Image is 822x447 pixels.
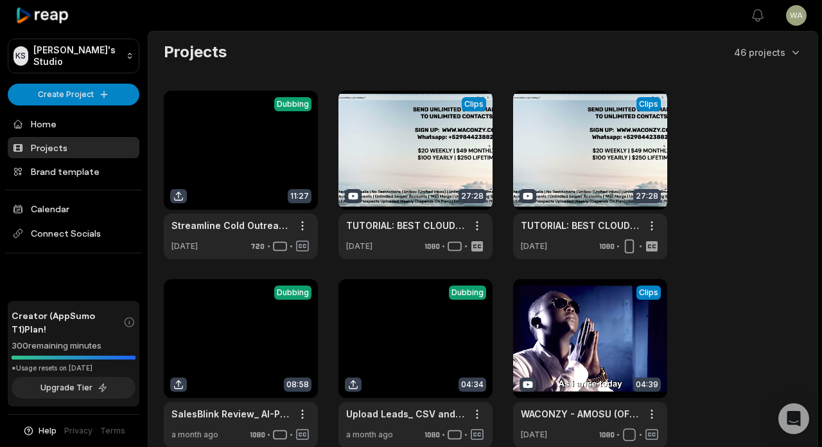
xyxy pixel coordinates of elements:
[64,425,92,437] a: Privacy
[346,407,464,421] a: Upload Leads_ CSV and Google Sheets Tutorial
[33,44,121,68] p: [PERSON_NAME]'s Studio
[164,42,227,62] h2: Projects
[12,309,123,336] span: Creator (AppSumo T1) Plan!
[8,113,139,134] a: Home
[346,219,464,232] a: TUTORIAL: BEST CLOUD BASED BULK EMAIL MARKETING SOFTWARE [DOMAIN_NAME] | UNLIMITED EMAILS INBOX
[22,425,57,437] button: Help
[8,84,139,105] button: Create Project
[8,222,139,245] span: Connect Socials
[8,161,139,182] a: Brand template
[12,363,136,373] div: *Usage resets on [DATE]
[734,46,802,59] button: 46 projects
[521,407,639,421] a: WACONZY - AMOSU (OFFICIAL VIDEO) ENGLISH POP HITS 2020 | POPULAR SONG| TOP HITS 2020| BEST POP HITS
[12,340,136,352] div: 300 remaining minutes
[8,198,139,219] a: Calendar
[778,403,809,434] div: Open Intercom Messenger
[171,219,290,232] a: Streamline Cold Outreach with SalesBlink's Blink GPT - SalesBlink Review
[8,137,139,158] a: Projects
[39,425,57,437] span: Help
[171,407,290,421] a: SalesBlink Review_ AI-Powered Cold Email Automation (1)
[13,46,28,66] div: KS
[100,425,125,437] a: Terms
[521,219,639,232] a: TUTORIAL: BEST CLOUD BASED BULK EMAIL MARKETING SOFTWARE [DOMAIN_NAME] | UNLIMITED EMAILS INBOX
[12,377,136,399] button: Upgrade Tier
